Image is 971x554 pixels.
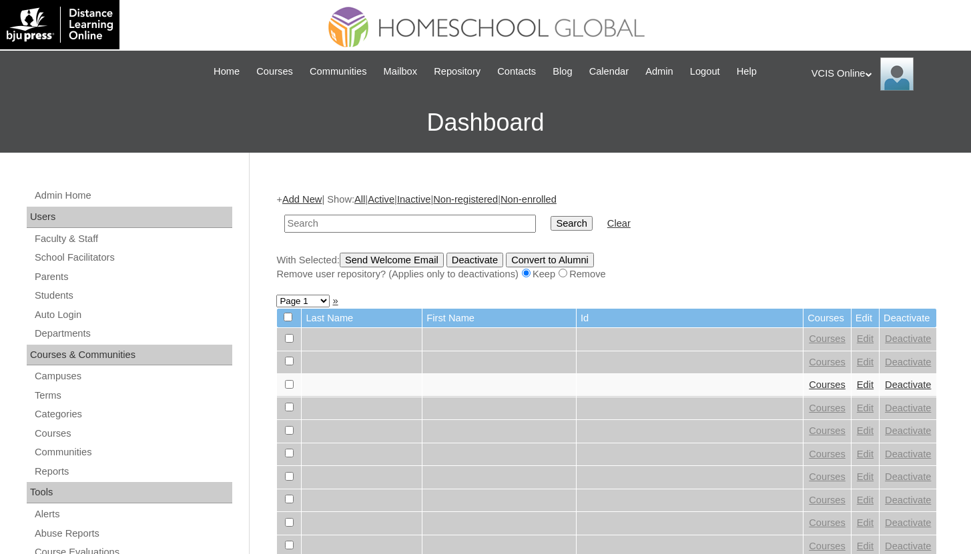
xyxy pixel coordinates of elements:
[33,387,232,404] a: Terms
[33,187,232,204] a: Admin Home
[276,267,937,281] div: Remove user repository? (Applies only to deactivations) Keep Remove
[885,495,931,505] a: Deactivate
[809,357,846,367] a: Courses
[27,345,232,366] div: Courses & Communities
[33,249,232,266] a: School Facilitators
[857,495,874,505] a: Edit
[857,517,874,528] a: Edit
[33,269,232,285] a: Parents
[310,64,367,79] span: Communities
[422,309,576,328] td: First Name
[33,463,232,480] a: Reports
[589,64,629,79] span: Calendar
[645,64,673,79] span: Admin
[812,57,958,91] div: VCIS Online
[809,425,846,436] a: Courses
[7,7,113,43] img: logo-white.png
[33,425,232,442] a: Courses
[857,379,874,390] a: Edit
[33,506,232,523] a: Alerts
[885,333,931,344] a: Deactivate
[384,64,418,79] span: Mailbox
[27,482,232,503] div: Tools
[446,253,503,267] input: Deactivate
[33,325,232,342] a: Departments
[857,333,874,344] a: Edit
[397,194,431,205] a: Inactive
[885,449,931,459] a: Deactivate
[27,207,232,228] div: Users
[809,541,846,551] a: Courses
[880,309,936,328] td: Deactivate
[809,495,846,505] a: Courses
[33,307,232,323] a: Auto Login
[303,64,374,79] a: Communities
[690,64,720,79] span: Logout
[730,64,763,79] a: Help
[885,425,931,436] a: Deactivate
[857,449,874,459] a: Edit
[207,64,246,79] a: Home
[33,406,232,423] a: Categories
[33,525,232,542] a: Abuse Reports
[332,295,338,306] a: »
[506,253,594,267] input: Convert to Alumni
[497,64,536,79] span: Contacts
[377,64,424,79] a: Mailbox
[803,309,851,328] td: Courses
[809,403,846,413] a: Courses
[33,368,232,385] a: Campuses
[683,64,727,79] a: Logout
[354,194,365,205] a: All
[33,231,232,247] a: Faculty & Staff
[857,541,874,551] a: Edit
[250,64,300,79] a: Courses
[214,64,240,79] span: Home
[33,444,232,461] a: Communities
[33,287,232,304] a: Students
[7,93,964,153] h3: Dashboard
[737,64,757,79] span: Help
[434,64,480,79] span: Repository
[276,253,937,281] div: With Selected:
[852,309,879,328] td: Edit
[809,449,846,459] a: Courses
[809,517,846,528] a: Courses
[553,64,572,79] span: Blog
[885,471,931,482] a: Deactivate
[282,194,322,205] a: Add New
[551,216,592,231] input: Search
[491,64,543,79] a: Contacts
[284,215,536,233] input: Search
[885,357,931,367] a: Deactivate
[433,194,498,205] a: Non-registered
[501,194,557,205] a: Non-enrolled
[302,309,422,328] td: Last Name
[857,425,874,436] a: Edit
[368,194,394,205] a: Active
[857,471,874,482] a: Edit
[546,64,579,79] a: Blog
[607,218,631,229] a: Clear
[256,64,293,79] span: Courses
[577,309,803,328] td: Id
[885,517,931,528] a: Deactivate
[809,471,846,482] a: Courses
[583,64,635,79] a: Calendar
[340,253,444,267] input: Send Welcome Email
[809,333,846,344] a: Courses
[857,403,874,413] a: Edit
[276,193,937,281] div: + | Show: | | | |
[857,357,874,367] a: Edit
[880,57,914,91] img: VCIS Online Admin
[885,541,931,551] a: Deactivate
[885,379,931,390] a: Deactivate
[885,403,931,413] a: Deactivate
[427,64,487,79] a: Repository
[809,379,846,390] a: Courses
[639,64,680,79] a: Admin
